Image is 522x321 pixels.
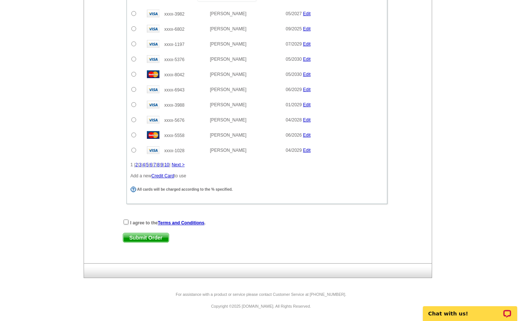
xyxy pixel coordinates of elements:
a: Edit [303,26,311,31]
span: [PERSON_NAME] [210,57,246,62]
span: [PERSON_NAME] [210,148,246,153]
span: [PERSON_NAME] [210,87,246,92]
a: 6 [150,162,152,167]
a: 8 [157,162,160,167]
a: Credit Card [151,173,174,178]
a: Next > [172,162,185,167]
a: Edit [303,102,311,107]
span: 09/2025 [286,26,302,31]
span: xxxx-1197 [164,42,185,47]
img: visa.gif [147,116,159,124]
span: [PERSON_NAME] [210,133,246,138]
img: visa.gif [147,55,159,63]
span: xxxx-5676 [164,118,185,123]
a: Edit [303,133,311,138]
img: mast.gif [147,70,159,78]
a: Edit [303,41,311,47]
span: Submit Order [123,233,169,242]
a: 2 [135,162,138,167]
a: Edit [303,11,311,16]
a: 4 [142,162,145,167]
img: visa.gif [147,86,159,93]
img: visa.gif [147,25,159,33]
span: [PERSON_NAME] [210,72,246,77]
span: 04/2028 [286,117,302,123]
span: 05/2027 [286,11,302,16]
span: xxxx-3988 [164,103,185,108]
a: 3 [139,162,141,167]
a: Edit [303,117,311,123]
iframe: LiveChat chat widget [418,298,522,321]
img: mast.gif [147,131,159,139]
span: [PERSON_NAME] [210,41,246,47]
a: 7 [154,162,156,167]
span: xxxx-5558 [164,133,185,138]
img: visa.gif [147,10,159,17]
a: Terms and Conditions [158,220,205,225]
span: xxxx-8042 [164,72,185,77]
a: Edit [303,72,311,77]
span: xxxx-6943 [164,87,185,93]
div: All cards will be charged according to the % specified. [131,187,381,193]
span: 01/2029 [286,102,302,107]
strong: I agree to the . [130,220,206,225]
a: 9 [161,162,163,167]
span: xxxx-6802 [164,27,185,32]
img: visa.gif [147,101,159,108]
span: xxxx-3982 [164,11,185,17]
span: 05/2030 [286,72,302,77]
img: visa.gif [147,40,159,48]
span: 05/2030 [286,57,302,62]
span: xxxx-1028 [164,148,185,153]
span: 04/2029 [286,148,302,153]
a: 5 [146,162,149,167]
a: Edit [303,87,311,92]
span: [PERSON_NAME] [210,11,246,16]
img: visa.gif [147,146,159,154]
span: xxxx-5376 [164,57,185,62]
span: 06/2029 [286,87,302,92]
a: Edit [303,148,311,153]
span: [PERSON_NAME] [210,117,246,123]
a: 10 [164,162,169,167]
span: [PERSON_NAME] [210,26,246,31]
span: 06/2026 [286,133,302,138]
span: 07/2029 [286,41,302,47]
a: Edit [303,57,311,62]
p: Add a new to use [131,173,383,179]
div: 1 | | | | | | | | | | [131,161,383,168]
span: [PERSON_NAME] [210,102,246,107]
